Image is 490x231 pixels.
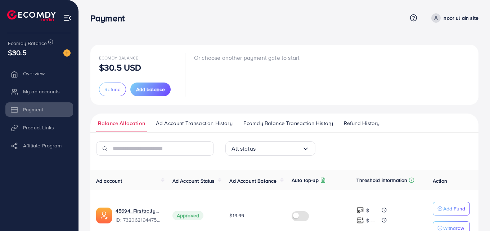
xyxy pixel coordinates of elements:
p: Add Fund [443,204,465,213]
img: top-up amount [356,217,364,224]
span: $30.5 [8,47,27,58]
button: Add Fund [433,202,470,216]
img: logo [7,10,56,21]
button: Add balance [130,83,171,96]
input: Search for option [256,143,302,154]
span: ID: 7320621944758534145 [116,216,161,223]
img: ic-ads-acc.e4c84228.svg [96,208,112,223]
span: Ad Account Transaction History [156,119,233,127]
div: Search for option [225,141,315,156]
p: Auto top-up [292,176,319,185]
a: noor ul ain site [428,13,478,23]
div: <span class='underline'>45694_Firsttrolly_1704465137831</span></br>7320621944758534145 [116,207,161,224]
p: $ --- [366,216,375,225]
img: top-up amount [356,206,364,214]
p: Threshold information [356,176,407,185]
span: $19.99 [229,212,244,219]
span: Ad Account Balance [229,177,277,185]
span: Action [433,177,447,185]
button: Refund [99,83,126,96]
span: Refund History [344,119,379,127]
span: All status [231,143,256,154]
img: image [63,49,71,57]
span: Refund [104,86,121,93]
a: 45694_Firsttrolly_1704465137831 [116,207,161,214]
span: Ad account [96,177,122,185]
span: Add balance [136,86,165,93]
p: Or choose another payment gate to start [194,53,300,62]
p: noor ul ain site [444,14,478,22]
h3: Payment [90,13,130,23]
p: $ --- [366,206,375,215]
span: Balance Allocation [98,119,145,127]
span: Ecomdy Balance [8,40,47,47]
span: Ecomdy Balance [99,55,138,61]
p: $30.5 USD [99,63,141,72]
img: menu [63,14,72,22]
span: Ecomdy Balance Transaction History [243,119,333,127]
span: Approved [172,211,203,220]
span: Ad Account Status [172,177,215,185]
